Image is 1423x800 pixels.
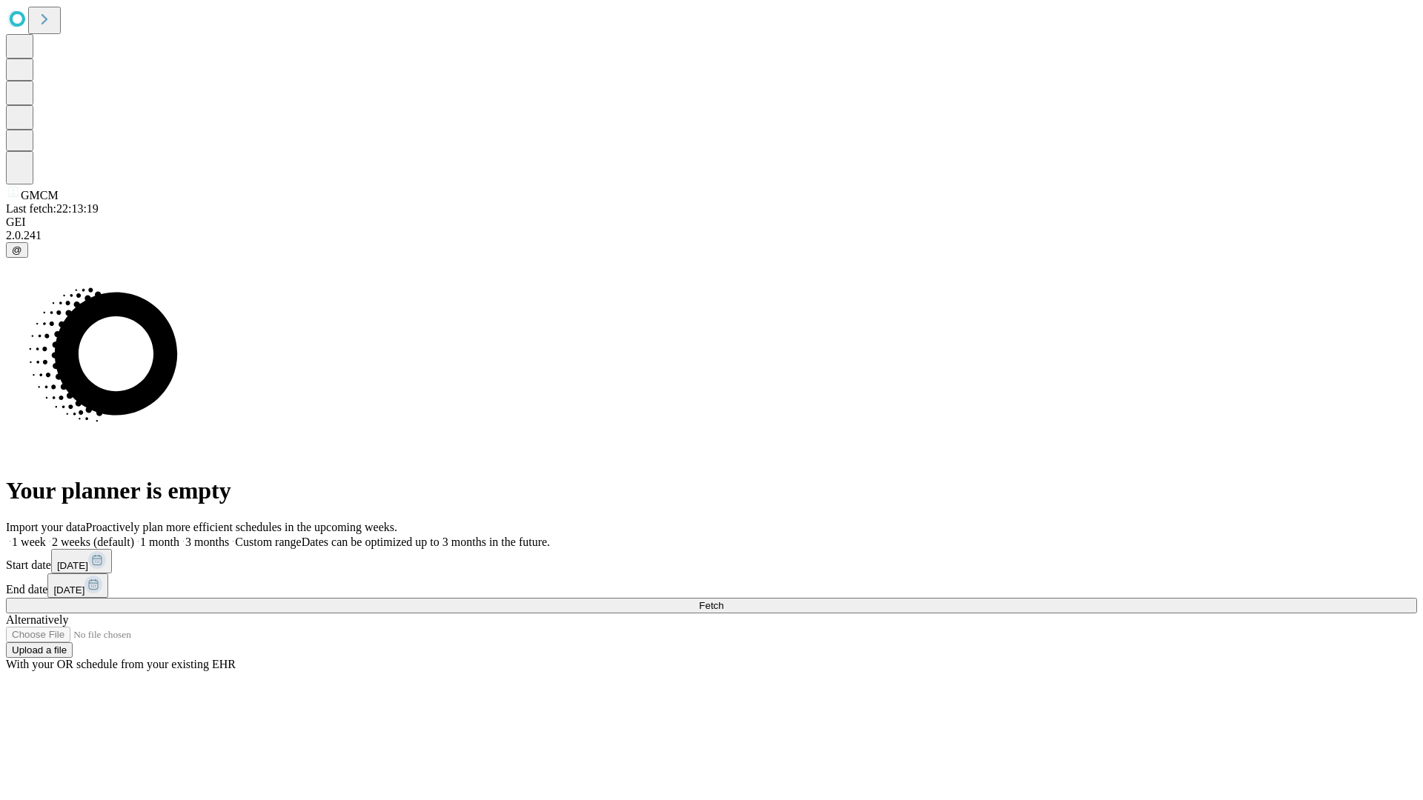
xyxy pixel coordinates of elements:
[12,244,22,256] span: @
[302,536,550,548] span: Dates can be optimized up to 3 months in the future.
[185,536,229,548] span: 3 months
[6,642,73,658] button: Upload a file
[6,598,1417,613] button: Fetch
[6,477,1417,504] h1: Your planner is empty
[6,573,1417,598] div: End date
[699,600,723,611] span: Fetch
[52,536,134,548] span: 2 weeks (default)
[6,202,99,215] span: Last fetch: 22:13:19
[86,521,397,533] span: Proactively plan more efficient schedules in the upcoming weeks.
[6,658,236,670] span: With your OR schedule from your existing EHR
[6,521,86,533] span: Import your data
[6,229,1417,242] div: 2.0.241
[12,536,46,548] span: 1 week
[235,536,301,548] span: Custom range
[6,549,1417,573] div: Start date
[140,536,179,548] span: 1 month
[51,549,112,573] button: [DATE]
[47,573,108,598] button: [DATE]
[6,242,28,258] button: @
[6,216,1417,229] div: GEI
[53,584,84,596] span: [DATE]
[6,613,68,626] span: Alternatively
[57,560,88,571] span: [DATE]
[21,189,59,201] span: GMCM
